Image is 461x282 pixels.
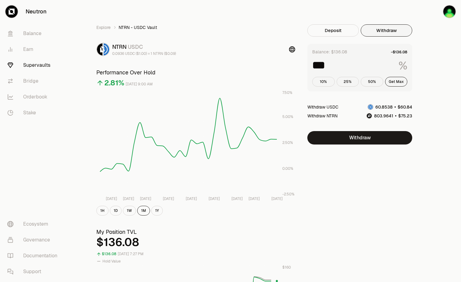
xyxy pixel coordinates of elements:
tspan: [DATE] [186,196,197,201]
div: Withdraw USDC [307,104,338,110]
button: Deposit [307,24,359,37]
img: Equinox [443,5,456,18]
a: Earn [2,41,66,57]
img: USDC Logo [104,43,109,55]
div: Balance: $136.08 [312,49,347,55]
button: Withdraw [361,24,412,37]
tspan: [DATE] [231,196,243,201]
tspan: 7.50% [282,90,292,95]
h3: Performance Over Hold [96,68,295,77]
a: Supervaults [2,57,66,73]
img: USDC Logo [368,105,373,109]
button: 25% [337,77,359,87]
tspan: [DATE] [209,196,220,201]
tspan: [DATE] [140,196,151,201]
div: [DATE] 9:00 AM [126,81,153,88]
a: Orderbook [2,89,66,105]
tspan: [DATE] [248,196,260,201]
tspan: -2.50% [282,192,295,197]
img: NTRN Logo [367,113,372,118]
a: Documentation [2,248,66,264]
div: 2.81% [104,78,124,88]
span: NTRN - USDC Vault [119,24,157,30]
tspan: $160 [282,265,291,270]
button: 1W [123,206,136,216]
span: USDC [128,43,143,50]
button: 50% [361,77,383,87]
div: 0.0936 USDC ($1.00) = 1 NTRN ($0.09) [112,51,176,56]
tspan: [DATE] [106,196,117,201]
div: Withdraw NTRN [307,113,338,119]
button: 1Y [151,206,163,216]
tspan: 5.00% [282,114,293,119]
span: Hold Value [102,259,121,264]
button: 1H [96,206,109,216]
tspan: [DATE] [271,196,283,201]
tspan: [DATE] [163,196,174,201]
h3: My Position TVL [96,228,295,236]
button: 1M [137,206,150,216]
div: NTRN [112,43,176,51]
a: Explore [96,24,111,30]
a: Support [2,264,66,280]
button: 1D [110,206,122,216]
tspan: 0.00% [282,166,293,171]
button: Withdraw [307,131,412,145]
a: Bridge [2,73,66,89]
button: 10% [312,77,335,87]
tspan: [DATE] [123,196,134,201]
tspan: 2.50% [282,140,293,145]
a: Governance [2,232,66,248]
a: Stake [2,105,66,121]
div: $136.08 [102,251,116,258]
a: Balance [2,26,66,41]
span: % [398,60,407,72]
nav: breadcrumb [96,24,295,30]
div: $136.08 [96,236,295,248]
img: NTRN Logo [97,43,102,55]
div: [DATE] 7:27 PM [118,251,144,258]
button: Get Max [385,77,408,87]
a: Ecosystem [2,216,66,232]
